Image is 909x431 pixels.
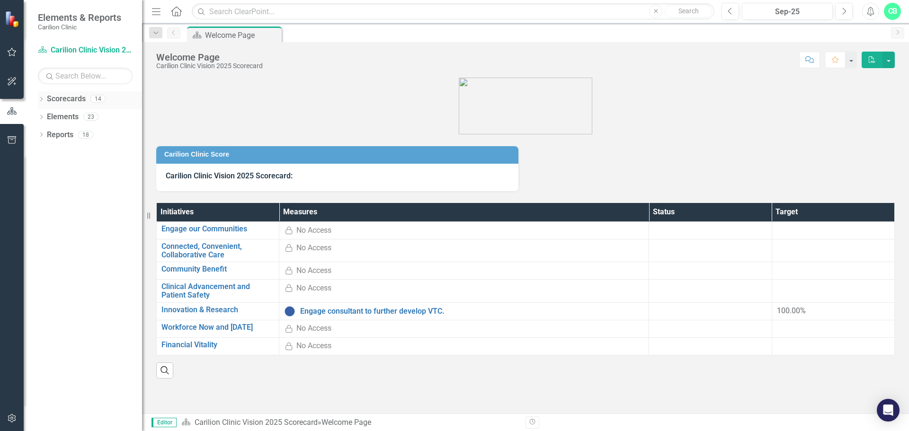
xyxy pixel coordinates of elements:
[745,6,829,18] div: Sep-25
[38,23,121,31] small: Carilion Clinic
[156,62,263,70] div: Carilion Clinic Vision 2025 Scorecard
[161,265,274,273] a: Community Benefit
[157,302,279,320] td: Double-Click to Edit Right Click for Context Menu
[742,3,833,20] button: Sep-25
[164,151,514,158] h3: Carilion Clinic Score
[195,418,318,427] a: Carilion Clinic Vision 2025 Scorecard
[459,78,592,134] img: carilion%20clinic%20logo%202.0.png
[161,341,274,349] a: Financial Vitality
[284,306,295,317] img: No Information
[300,307,644,316] a: Engage consultant to further develop VTC.
[161,323,274,332] a: Workforce Now and [DATE]
[192,3,714,20] input: Search ClearPoint...
[296,243,331,254] div: No Access
[157,222,279,239] td: Double-Click to Edit Right Click for Context Menu
[296,341,331,352] div: No Access
[157,280,279,302] td: Double-Click to Edit Right Click for Context Menu
[205,29,279,41] div: Welcome Page
[665,5,712,18] button: Search
[678,7,699,15] span: Search
[161,282,274,299] a: Clinical Advancement and Patient Safety
[157,262,279,280] td: Double-Click to Edit Right Click for Context Menu
[884,3,901,20] button: CB
[47,94,86,105] a: Scorecards
[157,337,279,355] td: Double-Click to Edit Right Click for Context Menu
[296,283,331,294] div: No Access
[279,302,649,320] td: Double-Click to Edit Right Click for Context Menu
[5,11,21,27] img: ClearPoint Strategy
[38,45,133,56] a: Carilion Clinic Vision 2025 Scorecard
[296,225,331,236] div: No Access
[156,52,263,62] div: Welcome Page
[321,418,371,427] div: Welcome Page
[83,113,98,121] div: 23
[166,171,293,180] strong: Carilion Clinic Vision 2025 Scorecard:
[157,239,279,262] td: Double-Click to Edit Right Click for Context Menu
[296,265,331,276] div: No Access
[90,95,106,103] div: 14
[151,418,177,427] span: Editor
[181,417,518,428] div: »
[38,68,133,84] input: Search Below...
[877,399,900,422] div: Open Intercom Messenger
[161,242,274,259] a: Connected, Convenient, Collaborative Care
[78,131,93,139] div: 18
[47,112,79,123] a: Elements
[161,225,274,233] a: Engage our Communities
[38,12,121,23] span: Elements & Reports
[157,320,279,337] td: Double-Click to Edit Right Click for Context Menu
[47,130,73,141] a: Reports
[161,306,274,314] a: Innovation & Research
[777,306,806,315] span: 100.00%
[296,323,331,334] div: No Access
